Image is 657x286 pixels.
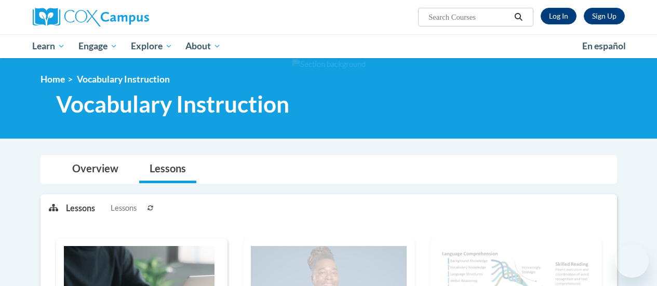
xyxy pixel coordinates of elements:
[62,156,129,183] a: Overview
[33,8,149,26] img: Cox Campus
[582,40,626,51] span: En español
[77,74,170,85] span: Vocabulary Instruction
[41,74,65,85] a: Home
[292,59,366,70] img: Section background
[584,8,625,24] a: Register
[72,34,124,58] a: Engage
[541,8,576,24] a: Log In
[25,34,633,58] div: Main menu
[575,35,633,57] a: En español
[56,90,289,118] span: Vocabulary Instruction
[26,34,72,58] a: Learn
[131,40,172,52] span: Explore
[185,40,221,52] span: About
[615,244,649,278] iframe: Button to launch messaging window
[111,202,137,214] span: Lessons
[179,34,227,58] a: About
[33,8,220,26] a: Cox Campus
[427,11,511,23] input: Search Courses
[139,156,196,183] a: Lessons
[511,11,526,23] button: Search
[32,40,65,52] span: Learn
[78,40,117,52] span: Engage
[66,202,95,214] p: Lessons
[124,34,179,58] a: Explore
